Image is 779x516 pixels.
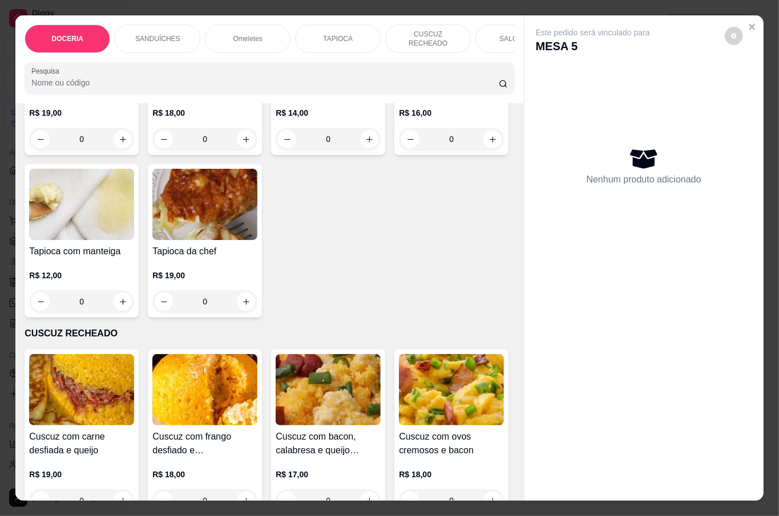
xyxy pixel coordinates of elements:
[483,491,502,510] button: increase-product-quantity
[29,245,134,258] h4: Tapioca com manteiga
[278,491,296,510] button: decrease-product-quantity
[25,327,514,340] p: CUSCUZ RECHEADO
[29,354,134,425] img: product-image
[29,169,134,240] img: product-image
[278,130,296,148] button: decrease-product-quantity
[155,491,173,510] button: decrease-product-quantity
[276,430,381,457] h4: Cuscuz com bacon, calabresa e queijo mussarela
[536,38,650,54] p: MESA 5
[276,469,381,480] p: R$ 17,00
[276,107,381,119] p: R$ 14,00
[152,107,257,119] p: R$ 18,00
[725,27,743,45] button: decrease-product-quantity
[31,77,499,88] input: Pesquisa
[360,491,378,510] button: increase-product-quantity
[237,292,255,311] button: increase-product-quantity
[401,130,419,148] button: decrease-product-quantity
[152,245,257,258] h4: Tapioca da chef
[399,469,504,480] p: R$ 18,00
[135,34,180,43] p: SANDUÍCHES
[399,107,504,119] p: R$ 16,00
[29,430,134,457] h4: Cuscuz com carne desfiada e queijo
[743,18,761,36] button: Close
[483,130,502,148] button: increase-product-quantity
[536,27,650,38] p: Este pedido será vinculado para
[587,173,701,186] p: Nenhum produto adicionado
[52,34,83,43] p: DOCERIA
[401,491,419,510] button: decrease-product-quantity
[395,30,461,48] p: CUSCUZ RECHEADO
[29,107,134,119] p: R$ 19,00
[237,491,255,510] button: increase-product-quantity
[114,292,132,311] button: increase-product-quantity
[399,430,504,457] h4: Cuscuz com ovos cremosos e bacon
[360,130,378,148] button: increase-product-quantity
[152,430,257,457] h4: Cuscuz com frango desfiado e [PERSON_NAME]
[323,34,353,43] p: TAPIOCA
[152,354,257,425] img: product-image
[399,354,504,425] img: product-image
[152,270,257,281] p: R$ 19,00
[31,292,50,311] button: decrease-product-quantity
[29,469,134,480] p: R$ 19,00
[114,491,132,510] button: increase-product-quantity
[155,292,173,311] button: decrease-product-quantity
[276,354,381,425] img: product-image
[152,169,257,240] img: product-image
[29,270,134,281] p: R$ 12,00
[31,491,50,510] button: decrease-product-quantity
[152,469,257,480] p: R$ 18,00
[499,34,537,43] p: SALGADOS
[233,34,263,43] p: Omeletes
[31,66,63,76] label: Pesquisa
